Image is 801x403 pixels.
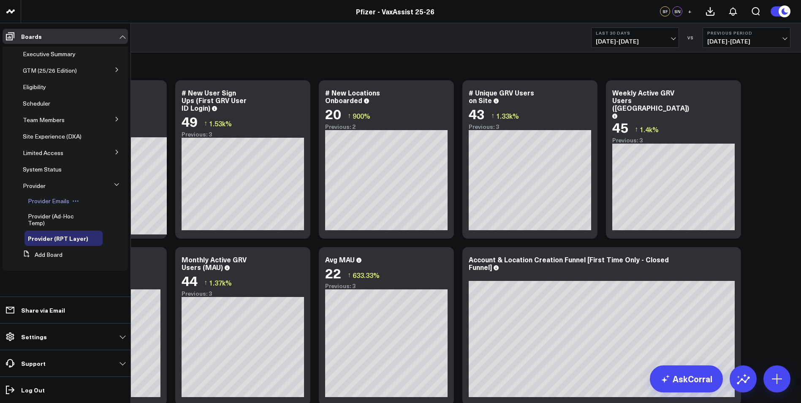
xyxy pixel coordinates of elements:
[348,270,351,280] span: ↑
[325,255,355,264] div: Avg MAU
[182,290,304,297] div: Previous: 3
[23,117,65,123] a: Team Members
[650,365,723,392] a: AskCorral
[491,110,494,121] span: ↑
[496,111,519,120] span: 1.33k%
[591,27,679,48] button: Last 30 Days[DATE]-[DATE]
[23,84,46,90] a: Eligibility
[612,88,689,112] div: Weekly Active GRV Users ([GEOGRAPHIC_DATA])
[209,119,232,128] span: 1.53k%
[204,277,207,288] span: ↑
[23,83,46,91] span: Eligibility
[325,265,341,280] div: 22
[209,278,232,287] span: 1.37k%
[469,106,485,121] div: 43
[23,50,76,58] span: Executive Summary
[23,116,65,124] span: Team Members
[672,6,682,16] div: SN
[204,118,207,129] span: ↑
[28,212,74,227] span: Provider (Ad-Hoc Temp)
[23,133,81,140] a: Site Experience (DXA)
[660,6,670,16] div: SF
[23,166,62,173] a: System Status
[596,30,674,35] b: Last 30 Days
[23,149,63,157] span: Limited Access
[21,33,42,40] p: Boards
[23,51,76,57] a: Executive Summary
[348,110,351,121] span: ↑
[21,333,47,340] p: Settings
[23,66,77,74] span: GTM (25/26 Edition)
[182,88,247,112] div: # New User Sign Ups (First GRV User ID Login)
[325,283,448,289] div: Previous: 3
[684,6,695,16] button: +
[325,88,380,105] div: # New Locations Onboarded
[703,27,790,48] button: Previous Period[DATE]-[DATE]
[19,247,62,262] button: Add Board
[23,100,50,107] a: Scheduler
[3,382,128,398] a: Log Out
[182,255,247,272] div: Monthly Active GRV Users (MAU)
[635,124,638,135] span: ↑
[325,106,341,121] div: 20
[28,235,88,242] a: Provider (RPT Layer)
[28,197,69,205] span: Provider Emails
[356,7,434,16] a: Pfizer - VaxAssist 25-26
[469,255,669,272] div: Account & Location Creation Funnel [First Time Only - Closed Funnel]
[640,125,659,134] span: 1.4k%
[683,35,698,40] div: VS
[21,307,65,313] p: Share via Email
[23,182,46,190] span: Provider
[182,114,198,129] div: 49
[182,131,304,138] div: Previous: 3
[23,150,63,156] a: Limited Access
[469,88,534,105] div: # Unique GRV Users on Site
[325,123,448,130] div: Previous: 2
[469,123,591,130] div: Previous: 3
[23,132,81,140] span: Site Experience (DXA)
[707,38,786,45] span: [DATE] - [DATE]
[23,165,62,173] span: System Status
[21,387,45,393] p: Log Out
[28,234,88,242] span: Provider (RPT Layer)
[28,198,69,204] a: Provider Emails
[23,182,46,189] a: Provider
[353,111,370,120] span: 900%
[612,137,735,144] div: Previous: 3
[21,360,46,367] p: Support
[707,30,786,35] b: Previous Period
[28,213,90,226] a: Provider (Ad-Hoc Temp)
[23,99,50,107] span: Scheduler
[182,273,198,288] div: 44
[353,270,380,280] span: 633.33%
[688,8,692,14] span: +
[612,120,628,135] div: 45
[596,38,674,45] span: [DATE] - [DATE]
[23,67,77,74] a: GTM (25/26 Edition)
